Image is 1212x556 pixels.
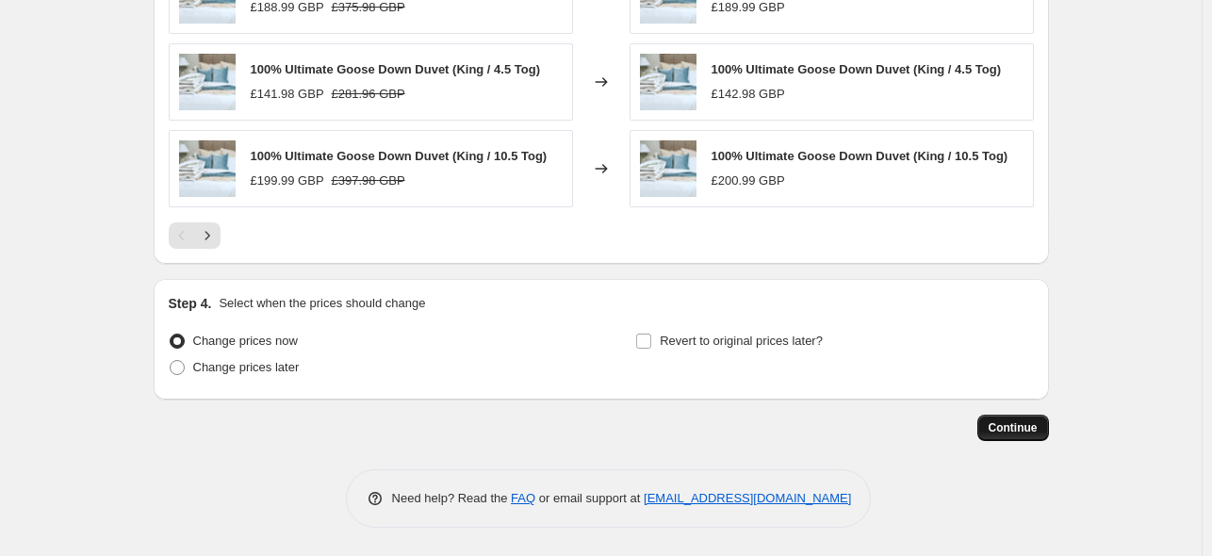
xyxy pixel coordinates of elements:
span: £200.99 GBP [712,173,785,188]
span: 100% Ultimate Goose Down Duvet (King / 4.5 Tog) [251,62,540,76]
img: Ultimate_Goose_Down_Duvet_80x.jpg [179,54,236,110]
h2: Step 4. [169,294,212,313]
span: Revert to original prices later? [660,334,823,348]
button: Continue [977,415,1049,441]
span: Need help? Read the [392,491,512,505]
span: 100% Ultimate Goose Down Duvet (King / 10.5 Tog) [712,149,1008,163]
span: £199.99 GBP [251,173,324,188]
img: Ultimate_Goose_Down_Duvet_80x.jpg [179,140,236,197]
img: Ultimate_Goose_Down_Duvet_80x.jpg [640,54,696,110]
p: Select when the prices should change [219,294,425,313]
span: £142.98 GBP [712,87,785,101]
span: £397.98 GBP [332,173,405,188]
span: or email support at [535,491,644,505]
span: Change prices later [193,360,300,374]
a: FAQ [511,491,535,505]
a: [EMAIL_ADDRESS][DOMAIN_NAME] [644,491,851,505]
span: Change prices now [193,334,298,348]
img: Ultimate_Goose_Down_Duvet_80x.jpg [640,140,696,197]
span: Continue [989,420,1038,435]
button: Next [194,222,221,249]
span: £141.98 GBP [251,87,324,101]
span: 100% Ultimate Goose Down Duvet (King / 10.5 Tog) [251,149,548,163]
span: 100% Ultimate Goose Down Duvet (King / 4.5 Tog) [712,62,1001,76]
nav: Pagination [169,222,221,249]
span: £281.96 GBP [332,87,405,101]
